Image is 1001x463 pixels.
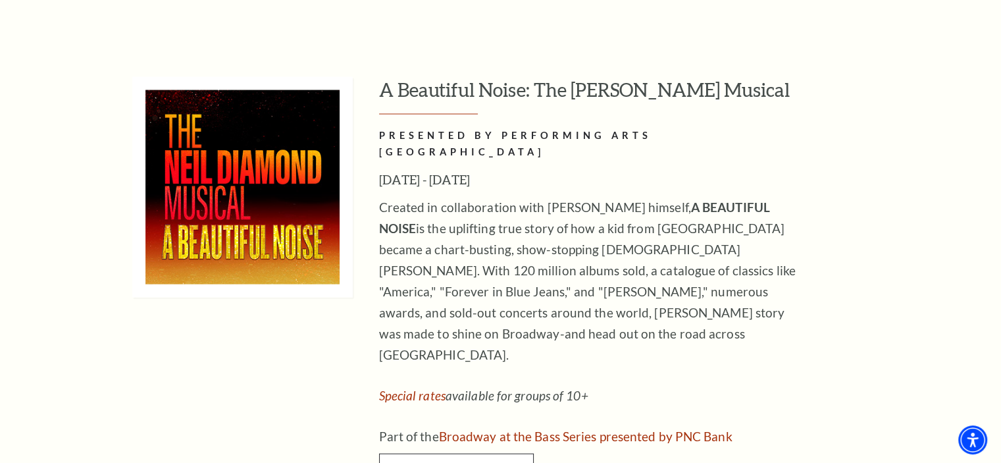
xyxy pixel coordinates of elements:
strong: A BEAUTIFUL NOISE [379,200,770,236]
p: Part of the [379,426,807,447]
h3: [DATE] - [DATE] [379,169,807,190]
img: A Beautiful Noise: The Neil Diamond Musical [132,77,353,298]
div: Accessibility Menu [958,425,987,454]
p: Created in collaboration with [PERSON_NAME] himself, is the uplifting true story of how a kid fro... [379,197,807,366]
em: available for groups of 10+ [379,388,588,403]
a: Broadway at the Bass Series presented by PNC Bank [439,429,732,444]
h3: A Beautiful Noise: The [PERSON_NAME] Musical [379,77,909,115]
h2: PRESENTED BY PERFORMING ARTS [GEOGRAPHIC_DATA] [379,128,807,161]
a: Special rates [379,388,446,403]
